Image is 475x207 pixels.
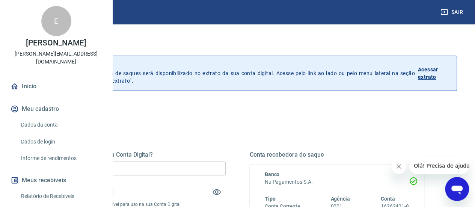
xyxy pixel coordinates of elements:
a: Dados de login [18,134,103,150]
span: Banco [265,171,280,177]
div: E [41,6,71,36]
iframe: Close message [391,159,406,174]
a: Informe de rendimentos [18,151,103,166]
button: Meu cadastro [9,101,103,117]
span: Conta [380,196,395,202]
p: [PERSON_NAME] [26,39,86,47]
p: Histórico de saques [41,62,415,70]
iframe: Button to launch messaging window [445,177,469,201]
p: A partir de agora, o histórico de saques será disponibilizado no extrato da sua conta digital. Ac... [41,62,415,85]
p: [PERSON_NAME][EMAIL_ADDRESS][DOMAIN_NAME] [6,50,106,66]
h3: Saque [18,39,457,50]
span: Agência [330,196,350,202]
a: Início [9,78,103,95]
h6: Nu Pagamentos S.A. [265,178,409,186]
a: Relatório de Recebíveis [18,189,103,204]
p: Acessar extrato [418,66,451,81]
h5: Quanto deseja sacar da Conta Digital? [51,151,226,159]
span: Tipo [265,196,276,202]
button: Sair [439,5,466,19]
span: Olá! Precisa de ajuda? [5,5,63,11]
a: Acessar extrato [418,62,451,85]
a: Dados da conta [18,117,103,133]
iframe: Message from company [409,157,469,174]
button: Meus recebíveis [9,172,103,189]
h5: Conta recebedora do saque [250,151,424,159]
